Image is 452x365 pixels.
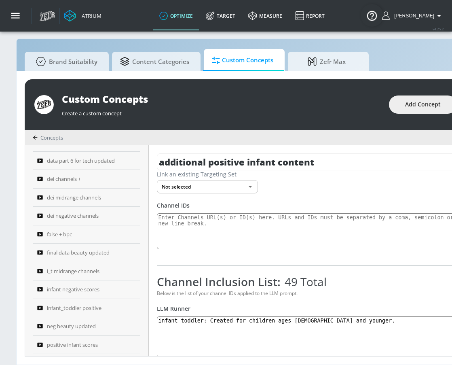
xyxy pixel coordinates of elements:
[433,27,444,31] span: v 4.25.2
[47,248,110,257] span: final data beauty updated
[199,1,242,30] a: Target
[33,152,140,170] a: data part 6 for tech updated
[47,211,99,221] span: dei negative channels
[33,225,140,244] a: false + bpc
[33,280,140,299] a: infant negative scores
[47,284,99,294] span: infant negative scores
[33,317,140,336] a: neg beauty updated
[242,1,289,30] a: measure
[281,274,327,289] span: 49 Total
[289,1,331,30] a: Report
[33,170,140,189] a: dei channels +
[120,52,189,71] span: Content Categories
[212,51,273,70] span: Custom Concepts
[33,207,140,225] a: dei negative channels
[33,52,97,71] span: Brand Suitability
[361,4,383,27] button: Open Resource Center
[33,336,140,354] a: positive infant scores
[33,299,140,318] a: infant_toddler positive
[47,193,101,202] span: dei midrange channels
[33,262,140,281] a: i_t midrange channels
[47,229,72,239] span: false + bpc
[296,52,357,71] span: Zefr Max
[40,134,63,141] span: Concepts
[47,156,115,166] span: data part 6 for tech updated
[47,174,81,184] span: dei channels +
[153,1,199,30] a: optimize
[391,13,434,19] span: login as: aracely.alvarenga@zefr.com
[47,340,98,350] span: positive infant scores
[47,321,96,331] span: neg beauty updated
[47,303,101,313] span: infant_toddler positive
[33,244,140,262] a: final data beauty updated
[64,10,101,22] a: Atrium
[157,180,258,193] div: Not selected
[62,92,381,106] div: Custom Concepts
[47,266,99,276] span: i_t midrange channels
[78,12,101,19] div: Atrium
[62,106,381,117] div: Create a custom concept
[33,134,63,141] div: Concepts
[382,11,444,21] button: [PERSON_NAME]
[33,189,140,207] a: dei midrange channels
[405,100,441,110] span: Add Concept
